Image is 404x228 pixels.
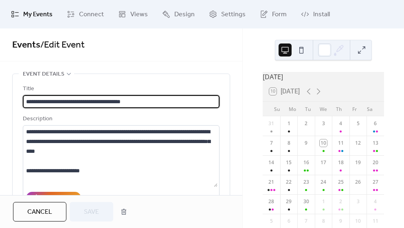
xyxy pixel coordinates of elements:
[303,120,310,127] div: 2
[285,120,292,127] div: 1
[372,198,379,205] div: 4
[372,217,379,225] div: 11
[285,159,292,166] div: 15
[354,178,362,186] div: 26
[268,159,275,166] div: 14
[269,102,285,116] div: Su
[41,193,75,203] div: AI Assistant
[313,10,330,20] span: Install
[26,192,81,204] button: AI Assistant
[337,159,345,166] div: 18
[268,217,275,225] div: 5
[354,198,362,205] div: 3
[40,36,85,54] span: / Edit Event
[354,139,362,147] div: 12
[13,202,66,221] button: Cancel
[372,178,379,186] div: 27
[5,3,59,25] a: My Events
[268,120,275,127] div: 31
[174,10,195,20] span: Design
[27,207,52,217] span: Cancel
[285,139,292,147] div: 8
[303,198,310,205] div: 30
[300,102,316,116] div: Tu
[203,3,252,25] a: Settings
[347,102,362,116] div: Fr
[331,102,347,116] div: Th
[354,217,362,225] div: 10
[285,217,292,225] div: 6
[337,120,345,127] div: 4
[362,102,378,116] div: Sa
[272,10,287,20] span: Form
[372,139,379,147] div: 13
[12,36,40,54] a: Events
[23,84,218,94] div: Title
[112,3,154,25] a: Views
[320,217,327,225] div: 8
[268,178,275,186] div: 21
[79,10,104,20] span: Connect
[156,3,201,25] a: Design
[285,198,292,205] div: 29
[320,139,327,147] div: 10
[263,72,384,82] div: [DATE]
[337,178,345,186] div: 25
[303,159,310,166] div: 16
[130,10,148,20] span: Views
[337,198,345,205] div: 2
[303,217,310,225] div: 7
[295,3,336,25] a: Install
[354,159,362,166] div: 19
[268,139,275,147] div: 7
[285,178,292,186] div: 22
[320,178,327,186] div: 24
[268,198,275,205] div: 28
[316,102,331,116] div: We
[372,120,379,127] div: 6
[23,114,218,124] div: Description
[23,69,64,79] span: Event details
[285,102,300,116] div: Mo
[61,3,110,25] a: Connect
[337,139,345,147] div: 11
[303,178,310,186] div: 23
[320,198,327,205] div: 1
[254,3,293,25] a: Form
[372,159,379,166] div: 20
[23,10,53,20] span: My Events
[337,217,345,225] div: 9
[320,120,327,127] div: 3
[303,139,310,147] div: 9
[221,10,246,20] span: Settings
[354,120,362,127] div: 5
[320,159,327,166] div: 17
